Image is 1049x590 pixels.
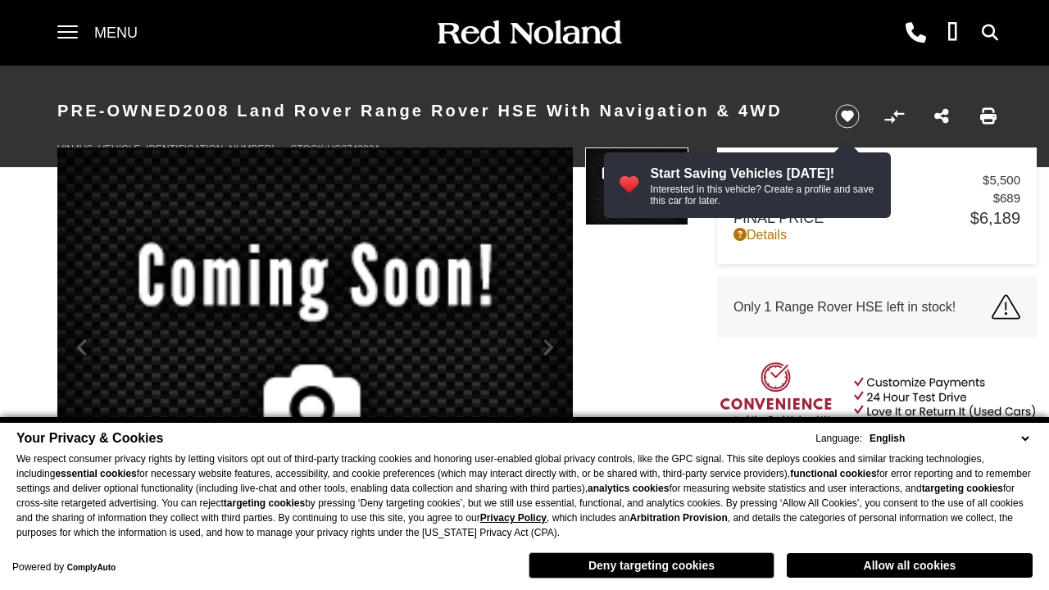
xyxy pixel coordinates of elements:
span: Red [PERSON_NAME] [733,173,983,187]
span: Final Price [733,210,970,227]
strong: Pre-Owned [57,102,183,120]
a: Share this Pre-Owned 2008 Land Rover Range Rover HSE With Navigation & 4WD [934,107,949,126]
span: UC274392A [327,143,380,155]
button: Save vehicle [829,103,865,129]
span: Your Privacy & Cookies [16,431,163,446]
button: Deny targeting cookies [529,552,774,579]
a: Dealer Handling $689 [733,191,1020,205]
span: [US_VEHICLE_IDENTIFICATION_NUMBER] [76,143,274,155]
strong: analytics cookies [588,483,669,494]
a: Privacy Policy [480,512,547,524]
a: ComplyAuto [67,563,116,572]
span: $6,189 [970,209,1020,228]
span: Dealer Handling [733,191,993,205]
a: Red [PERSON_NAME] $5,500 [733,173,1020,187]
button: Compare vehicle [882,104,906,129]
a: Final Price $6,189 [733,209,1020,228]
a: Print this Pre-Owned 2008 Land Rover Range Rover HSE With Navigation & 4WD [980,107,997,126]
span: VIN: [57,143,76,155]
strong: targeting cookies [922,483,1003,494]
span: Only 1 Range Rover HSE left in stock! [733,300,956,315]
strong: functional cookies [790,468,876,479]
span: Stock: [291,143,327,155]
img: Used 2008 Land Rover HSE image 1 [585,147,688,227]
a: Details [733,228,1020,243]
div: Language: [815,433,862,443]
p: We respect consumer privacy rights by letting visitors opt out of third-party tracking cookies an... [16,452,1033,540]
button: Allow all cookies [787,553,1033,578]
span: $689 [993,191,1020,205]
img: Used 2008 Land Rover HSE image 1 [57,147,573,545]
select: Language Select [865,431,1033,446]
h1: 2008 Land Rover Range Rover HSE With Navigation & 4WD [57,78,807,143]
strong: targeting cookies [224,497,305,509]
div: Powered by [12,562,116,573]
strong: essential cookies [55,468,136,479]
strong: Arbitration Provision [629,512,727,524]
img: Red Noland Auto Group [434,19,623,48]
span: $5,500 [983,173,1020,187]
